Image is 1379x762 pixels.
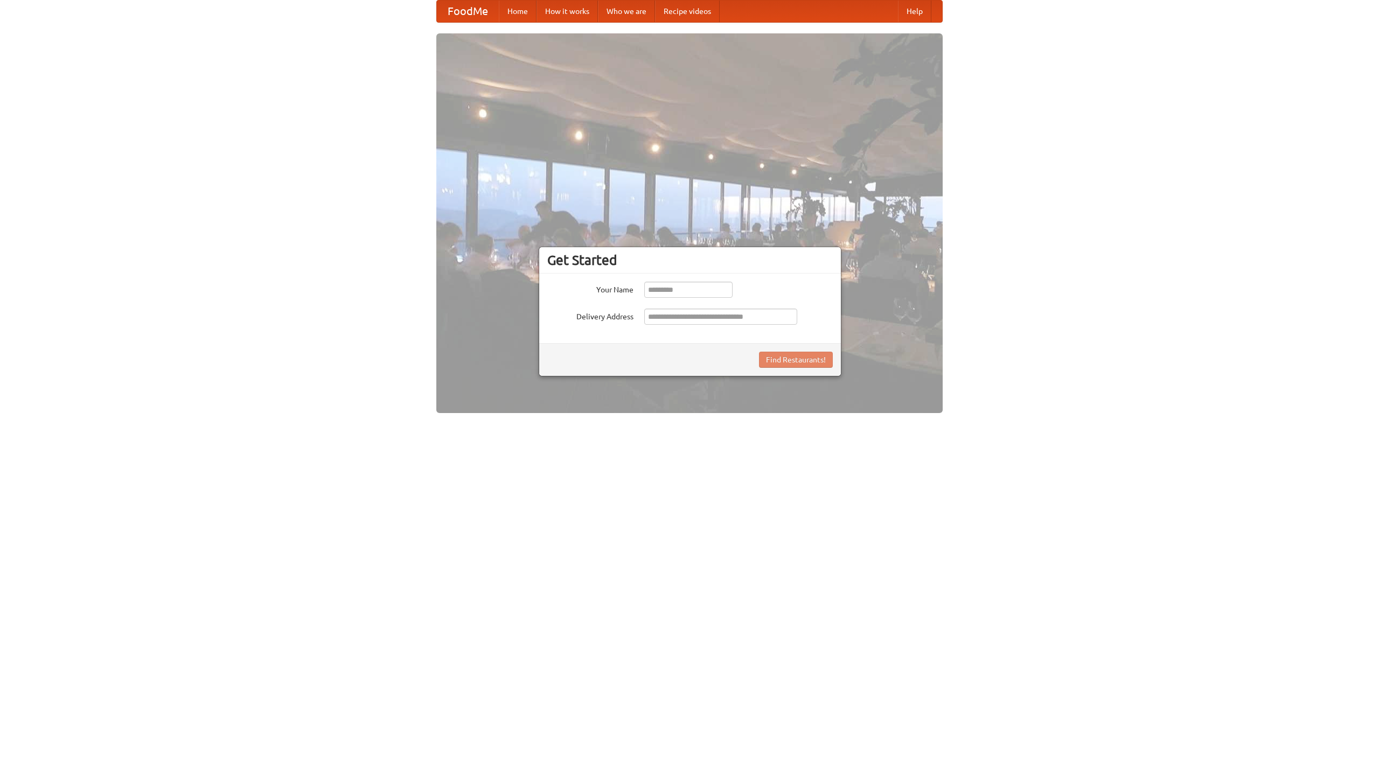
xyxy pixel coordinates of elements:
a: Help [898,1,931,22]
label: Your Name [547,282,633,295]
button: Find Restaurants! [759,352,833,368]
a: Recipe videos [655,1,720,22]
a: FoodMe [437,1,499,22]
label: Delivery Address [547,309,633,322]
a: Who we are [598,1,655,22]
a: Home [499,1,537,22]
h3: Get Started [547,252,833,268]
a: How it works [537,1,598,22]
